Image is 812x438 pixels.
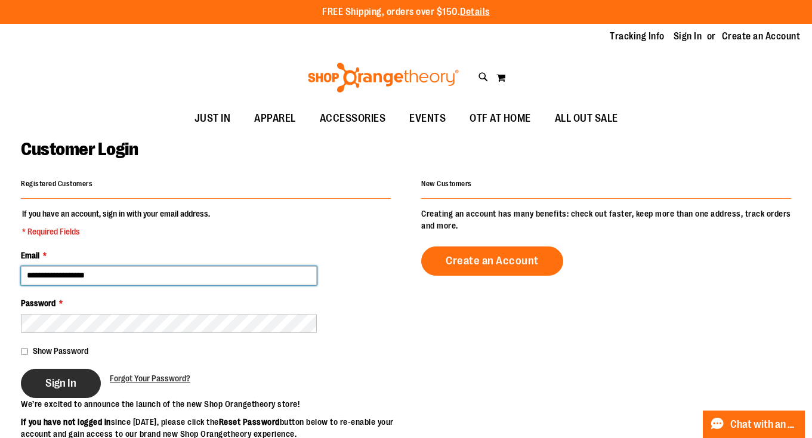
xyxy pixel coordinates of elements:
[21,417,111,427] strong: If you have not logged in
[194,105,231,132] span: JUST IN
[730,419,798,430] span: Chat with an Expert
[21,398,406,410] p: We’re excited to announce the launch of the new Shop Orangetheory store!
[446,254,539,267] span: Create an Account
[21,139,138,159] span: Customer Login
[21,180,92,188] strong: Registered Customers
[722,30,801,43] a: Create an Account
[219,417,280,427] strong: Reset Password
[45,377,76,390] span: Sign In
[421,246,563,276] a: Create an Account
[421,180,472,188] strong: New Customers
[421,208,791,232] p: Creating an account has many benefits: check out faster, keep more than one address, track orders...
[674,30,702,43] a: Sign In
[21,369,101,398] button: Sign In
[306,63,461,92] img: Shop Orangetheory
[320,105,386,132] span: ACCESSORIES
[409,105,446,132] span: EVENTS
[21,208,211,237] legend: If you have an account, sign in with your email address.
[555,105,618,132] span: ALL OUT SALE
[110,372,190,384] a: Forgot Your Password?
[22,226,210,237] span: * Required Fields
[610,30,665,43] a: Tracking Info
[33,346,88,356] span: Show Password
[21,251,39,260] span: Email
[21,298,55,308] span: Password
[254,105,296,132] span: APPAREL
[110,374,190,383] span: Forgot Your Password?
[470,105,531,132] span: OTF AT HOME
[322,5,490,19] p: FREE Shipping, orders over $150.
[460,7,490,17] a: Details
[703,411,805,438] button: Chat with an Expert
